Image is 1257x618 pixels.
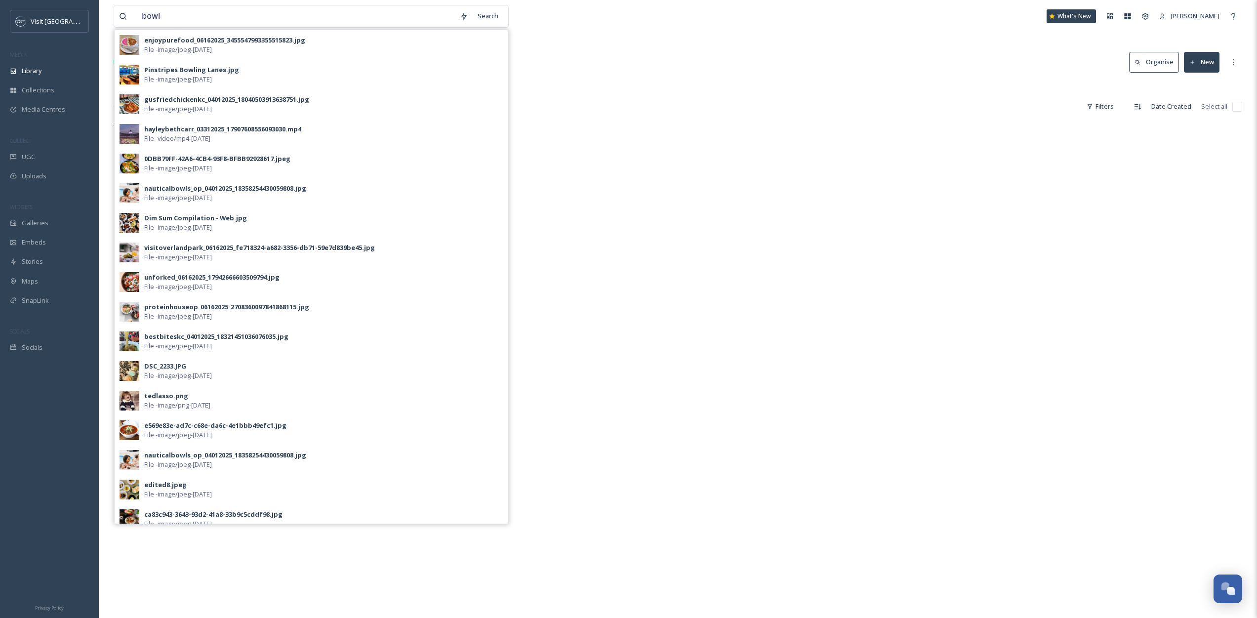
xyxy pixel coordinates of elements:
[144,480,187,490] div: edited8.jpeg
[1201,102,1227,111] span: Select all
[144,282,212,291] span: File - image/jpeg - [DATE]
[144,65,239,75] div: Pinstripes Bowling Lanes.jpg
[120,124,139,144] img: 69ec19cd-3829-4eab-838d-41814d087f99.jpg
[1146,97,1196,116] div: Date Created
[120,391,139,411] img: fe07a191-8641-4b83-8993-e2b541d4476f.jpg
[120,272,139,292] img: 243312b2-c999-49f5-82ed-d8069a9b36ed.jpg
[120,35,139,55] img: 8c65aaa2-da08-456d-9ec1-eaee6b5495ca.jpg
[1082,97,1119,116] div: Filters
[22,277,38,286] span: Maps
[22,152,35,162] span: UGC
[120,302,139,322] img: dd8b19dc-9d17-4a64-9a2a-3197b11668dc.jpg
[144,164,212,173] span: File - image/jpeg - [DATE]
[120,361,139,381] img: 353f5884-564c-43b3-bec6-4bcb844bad91.jpg
[144,45,212,54] span: File - image/jpeg - [DATE]
[144,362,186,371] div: DSC_2233.JPG
[120,183,139,203] img: 7446cf5a-4732-4259-96a8-5d83fdc97749.jpg
[35,605,64,611] span: Privacy Policy
[144,124,301,134] div: hayleybethcarr_03312025_17907608556093030.mp4
[22,218,48,228] span: Galleries
[1129,52,1184,72] a: Organise
[144,391,188,401] div: tedlasso.png
[22,296,49,305] span: SnapLink
[1184,52,1219,72] button: New
[144,193,212,203] span: File - image/jpeg - [DATE]
[144,519,212,529] span: File - image/jpeg - [DATE]
[144,36,305,45] div: enjoypurefood_06162025_3455547993355515823.jpg
[1214,575,1242,603] button: Open Chat
[144,312,212,321] span: File - image/jpeg - [DATE]
[22,171,46,181] span: Uploads
[144,184,306,193] div: nauticalbowls_op_04012025_18358254430059808.jpg
[1129,52,1179,72] button: Organise
[144,243,375,252] div: visitoverlandpark_06162025_fe718324-a682-3356-db71-59e7d839be45.jpg
[10,328,30,335] span: SOCIALS
[144,371,212,380] span: File - image/jpeg - [DATE]
[144,341,212,351] span: File - image/jpeg - [DATE]
[144,332,288,341] div: bestbiteskc_04012025_18321451036076035.jpg
[144,104,212,114] span: File - image/jpeg - [DATE]
[114,102,130,111] span: 0 file s
[10,137,31,144] span: COLLECT
[144,252,212,262] span: File - image/jpeg - [DATE]
[144,213,247,223] div: Dim Sum Compilation - Web.jpg
[31,16,107,26] span: Visit [GEOGRAPHIC_DATA]
[144,134,210,143] span: File - video/mp4 - [DATE]
[22,238,46,247] span: Embeds
[144,460,212,469] span: File - image/jpeg - [DATE]
[120,94,139,114] img: c22143f2-faaf-498d-9e53-321012480ac7.jpg
[144,273,280,282] div: unforked_06162025_17942666603509794.jpg
[144,154,290,164] div: 0DBB79FF-42A6-4CB4-93F8-BFBB92928617.jpeg
[22,105,65,114] span: Media Centres
[22,343,42,352] span: Socials
[35,601,64,613] a: Privacy Policy
[22,257,43,266] span: Stories
[120,509,139,529] img: a46ee29c-0c4e-4d39-bfe6-b701ef912fd1.jpg
[22,85,54,95] span: Collections
[144,75,212,84] span: File - image/jpeg - [DATE]
[144,223,212,232] span: File - image/jpeg - [DATE]
[144,302,309,312] div: proteinhouseop_06162025_2708360097841868115.jpg
[144,510,283,519] div: ca83c943-3643-93d2-41a8-33b9c5cddf98.jpg
[120,420,139,440] img: 5c11b2ed-17ac-4662-ae56-549125e1e362.jpg
[144,451,306,460] div: nauticalbowls_op_04012025_18358254430059808.jpg
[22,66,41,76] span: Library
[120,65,139,84] img: c870a278-7263-4924-a293-ca2fa2c80c26.jpg
[473,6,503,26] div: Search
[120,213,139,233] img: b4cc4afb-71cc-4bfd-a509-90b488f84bea.jpg
[1047,9,1096,23] a: What's New
[120,243,139,262] img: d21a10e2-8ebc-4d96-8e54-b40a40cb30cb.jpg
[120,331,139,351] img: 07f4f5b6-ef08-4917-80e9-598c95ce1794.jpg
[1171,11,1219,20] span: [PERSON_NAME]
[1154,6,1224,26] a: [PERSON_NAME]
[144,95,309,104] div: gusfriedchickenkc_04012025_18040503913638751.jpg
[120,450,139,470] img: 973194ee-de64-4b3d-b415-716c2373f1a4.jpg
[114,123,179,131] span: There is nothing here.
[16,16,26,26] img: c3es6xdrejuflcaqpovn.png
[144,401,210,410] span: File - image/png - [DATE]
[144,421,286,430] div: e569e83e-ad7c-c68e-da6c-4e1bbb49efc1.jpg
[10,203,33,210] span: WIDGETS
[137,5,455,27] input: Search your library
[120,154,139,173] img: 8e2be7c4-e8fe-43e2-b51e-9e3d3d06e5cc.jpg
[144,490,212,499] span: File - image/jpeg - [DATE]
[120,480,139,499] img: 03aca001-3d2c-4f04-8447-5fd0b99c565a.jpg
[144,430,212,440] span: File - image/jpeg - [DATE]
[10,51,27,58] span: MEDIA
